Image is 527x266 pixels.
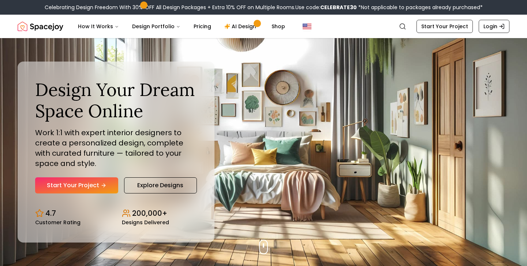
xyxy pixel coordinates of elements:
[35,128,197,169] p: Work 1:1 with expert interior designers to create a personalized design, complete with curated fu...
[35,79,197,121] h1: Design Your Dream Space Online
[124,177,197,193] a: Explore Designs
[479,20,509,33] a: Login
[18,15,509,38] nav: Global
[320,4,357,11] b: CELEBRATE30
[18,19,63,34] a: Spacejoy
[295,4,357,11] span: Use code:
[303,22,311,31] img: United States
[416,20,473,33] a: Start Your Project
[35,202,197,225] div: Design stats
[18,19,63,34] img: Spacejoy Logo
[35,220,81,225] small: Customer Rating
[45,4,483,11] div: Celebrating Design Freedom With 30% OFF All Design Packages + Extra 10% OFF on Multiple Rooms.
[45,208,56,218] p: 4.7
[35,177,118,193] a: Start Your Project
[72,19,291,34] nav: Main
[126,19,186,34] button: Design Portfolio
[132,208,167,218] p: 200,000+
[357,4,483,11] span: *Not applicable to packages already purchased*
[188,19,217,34] a: Pricing
[122,220,169,225] small: Designs Delivered
[266,19,291,34] a: Shop
[72,19,125,34] button: How It Works
[218,19,264,34] a: AI Design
